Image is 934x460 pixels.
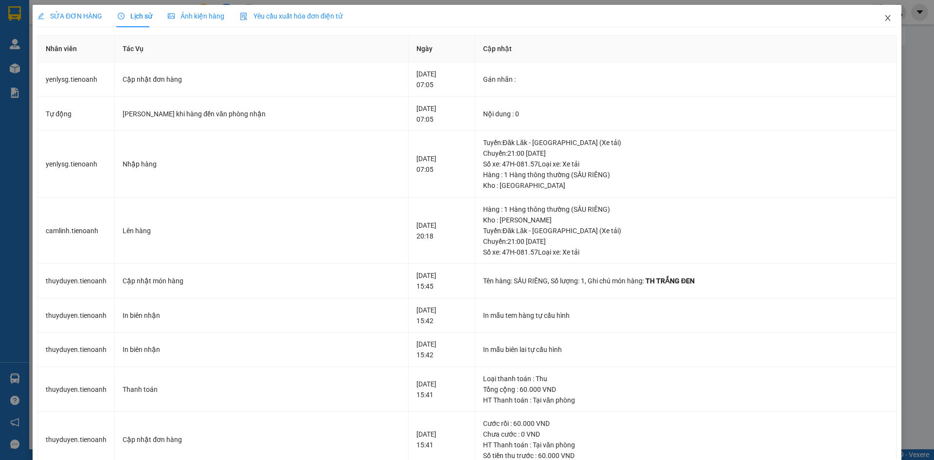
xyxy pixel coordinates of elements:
img: icon [240,13,248,20]
span: Ảnh kiện hàng [168,12,224,20]
td: yenlysg.tienoanh [38,131,115,198]
div: In biên nhận [123,344,400,355]
div: Thanh toán [123,384,400,395]
div: Loại thanh toán : Thu [483,373,888,384]
span: Lịch sử [118,12,152,20]
div: Nhập hàng [123,159,400,169]
div: Tên hàng: , Số lượng: , Ghi chú món hàng: [483,276,888,286]
span: close [884,14,892,22]
th: Ngày [409,36,475,62]
td: thuyduyen.tienoanh [38,264,115,298]
td: thuyduyen.tienoanh [38,367,115,412]
td: camlinh.tienoanh [38,198,115,264]
div: [DATE] 15:42 [416,305,467,326]
div: [DATE] 07:05 [416,153,467,175]
div: Cước rồi : 60.000 VND [483,418,888,429]
div: Cập nhật món hàng [123,276,400,286]
div: Tuyến : Đăk Lăk - [GEOGRAPHIC_DATA] (Xe tải) Chuyến: 21:00 [DATE] Số xe: 47H-081.57 Loại xe: Xe tải [483,137,888,169]
div: Hàng : 1 Hàng thông thường (SẦU RIÊNG) [483,169,888,180]
div: [PERSON_NAME] khi hàng đến văn phòng nhận [123,109,400,119]
span: clock-circle [118,13,125,19]
th: Tác Vụ [115,36,409,62]
span: TH TRẮNG ĐEN [646,277,695,285]
span: edit [37,13,44,19]
div: Cập nhật đơn hàng [123,434,400,445]
div: Chưa cước : 0 VND [483,429,888,440]
button: Close [874,5,901,32]
span: 1 [581,277,585,285]
td: Tự động [38,97,115,131]
span: SỬA ĐƠN HÀNG [37,12,102,20]
div: Cập nhật đơn hàng [123,74,400,85]
th: Nhân viên [38,36,115,62]
div: [DATE] 15:45 [416,270,467,292]
div: Kho : [GEOGRAPHIC_DATA] [483,180,888,191]
div: Tổng cộng : 60.000 VND [483,384,888,395]
div: [DATE] 15:42 [416,339,467,360]
td: thuyduyen.tienoanh [38,332,115,367]
div: Lên hàng [123,225,400,236]
div: Gán nhãn : [483,74,888,85]
div: [DATE] 20:18 [416,220,467,241]
div: Nội dung : 0 [483,109,888,119]
div: Tuyến : Đăk Lăk - [GEOGRAPHIC_DATA] (Xe tải) Chuyến: 21:00 [DATE] Số xe: 47H-081.57 Loại xe: Xe tải [483,225,888,258]
div: HT Thanh toán : Tại văn phòng [483,395,888,405]
div: [DATE] 15:41 [416,429,467,450]
span: picture [168,13,175,19]
div: In mẫu tem hàng tự cấu hình [483,310,888,321]
td: yenlysg.tienoanh [38,62,115,97]
span: SẦU RIÊNG [514,277,548,285]
th: Cập nhật [475,36,897,62]
div: [DATE] 07:05 [416,69,467,90]
div: Hàng : 1 Hàng thông thường (SẦU RIÊNG) [483,204,888,215]
div: Kho : [PERSON_NAME] [483,215,888,225]
div: [DATE] 15:41 [416,379,467,400]
td: thuyduyen.tienoanh [38,298,115,333]
div: [DATE] 07:05 [416,103,467,125]
div: In biên nhận [123,310,400,321]
span: Yêu cầu xuất hóa đơn điện tử [240,12,342,20]
div: In mẫu biên lai tự cấu hình [483,344,888,355]
div: HT Thanh toán : Tại văn phòng [483,440,888,450]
